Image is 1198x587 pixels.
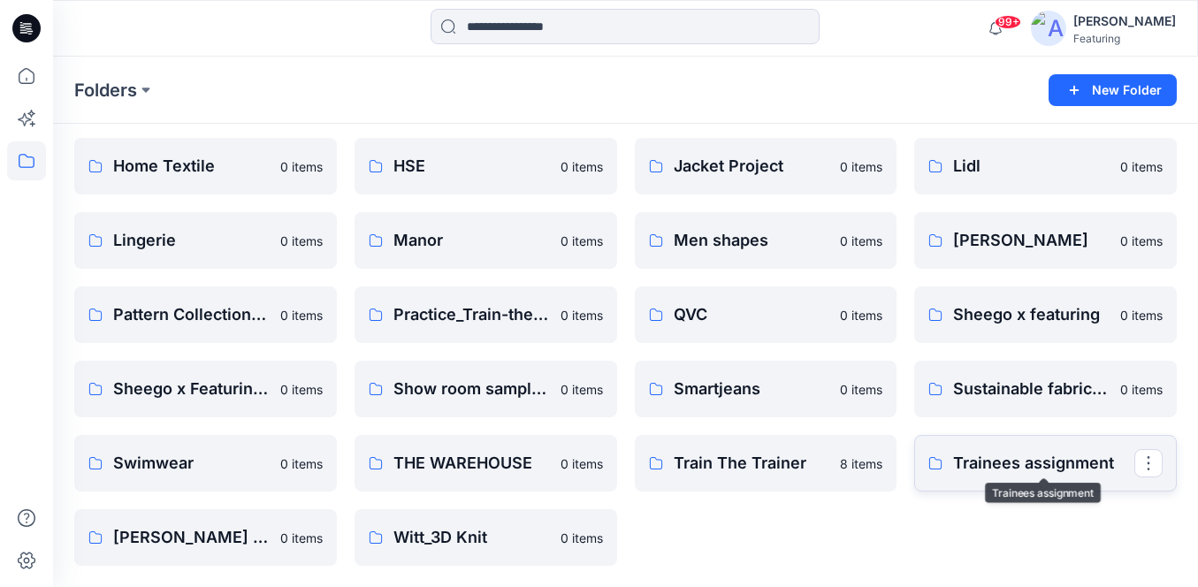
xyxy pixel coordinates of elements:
a: Practice_Train-the-Trainer0 items [355,286,617,343]
div: [PERSON_NAME] [1073,11,1176,32]
p: 0 items [1120,232,1163,250]
p: 0 items [280,454,323,473]
p: Home Textile [113,154,270,179]
p: 0 items [561,454,603,473]
a: Sheego x featuring0 items [914,286,1177,343]
a: QVC0 items [635,286,897,343]
a: Smartjeans0 items [635,361,897,417]
p: 0 items [280,380,323,399]
span: 99+ [995,15,1021,29]
p: Jacket Project [674,154,830,179]
p: THE WAREHOUSE [393,451,550,476]
p: 0 items [840,232,882,250]
p: 0 items [280,232,323,250]
p: Manor [393,228,550,253]
a: Pattern Collection Venus0 items [74,286,337,343]
a: Show room samples0 items [355,361,617,417]
a: Lidl0 items [914,138,1177,194]
p: 0 items [840,157,882,176]
div: Featuring [1073,32,1176,45]
a: Sustainable fabric 3D styles0 items [914,361,1177,417]
a: Witt_3D Knit0 items [355,509,617,566]
p: Lidl [953,154,1110,179]
img: avatar [1031,11,1066,46]
a: [PERSON_NAME]0 items [914,212,1177,269]
a: Men shapes0 items [635,212,897,269]
a: Lingerie0 items [74,212,337,269]
p: Trainees assignment [953,451,1134,476]
p: 0 items [561,380,603,399]
p: Lingerie [113,228,270,253]
p: Pattern Collection Venus [113,302,270,327]
p: Smartjeans [674,377,830,401]
p: Practice_Train-the-Trainer [393,302,550,327]
p: 0 items [561,157,603,176]
p: 0 items [280,306,323,324]
a: [PERSON_NAME] Lingerie0 items [74,509,337,566]
a: Sheego x Featuring (Collaboration)0 items [74,361,337,417]
p: 0 items [561,529,603,547]
a: HSE0 items [355,138,617,194]
p: [PERSON_NAME] [953,228,1110,253]
p: [PERSON_NAME] Lingerie [113,525,270,550]
p: Sustainable fabric 3D styles [953,377,1110,401]
p: 0 items [1120,380,1163,399]
button: New Folder [1049,74,1177,106]
p: HSE [393,154,550,179]
a: THE WAREHOUSE0 items [355,435,617,492]
a: Swimwear0 items [74,435,337,492]
p: 0 items [840,380,882,399]
a: Trainees assignment [914,435,1177,492]
p: Show room samples [393,377,550,401]
p: 0 items [1120,157,1163,176]
a: Folders [74,78,137,103]
p: 0 items [840,306,882,324]
p: Swimwear [113,451,270,476]
p: Train The Trainer [674,451,830,476]
p: Witt_3D Knit [393,525,550,550]
a: Manor0 items [355,212,617,269]
p: 0 items [561,306,603,324]
a: Home Textile0 items [74,138,337,194]
p: 8 items [840,454,882,473]
a: Train The Trainer8 items [635,435,897,492]
p: 0 items [280,529,323,547]
p: Men shapes [674,228,830,253]
p: 0 items [561,232,603,250]
p: 0 items [280,157,323,176]
p: Sheego x featuring [953,302,1110,327]
p: Sheego x Featuring (Collaboration) [113,377,270,401]
p: QVC [674,302,830,327]
p: 0 items [1120,306,1163,324]
a: Jacket Project0 items [635,138,897,194]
